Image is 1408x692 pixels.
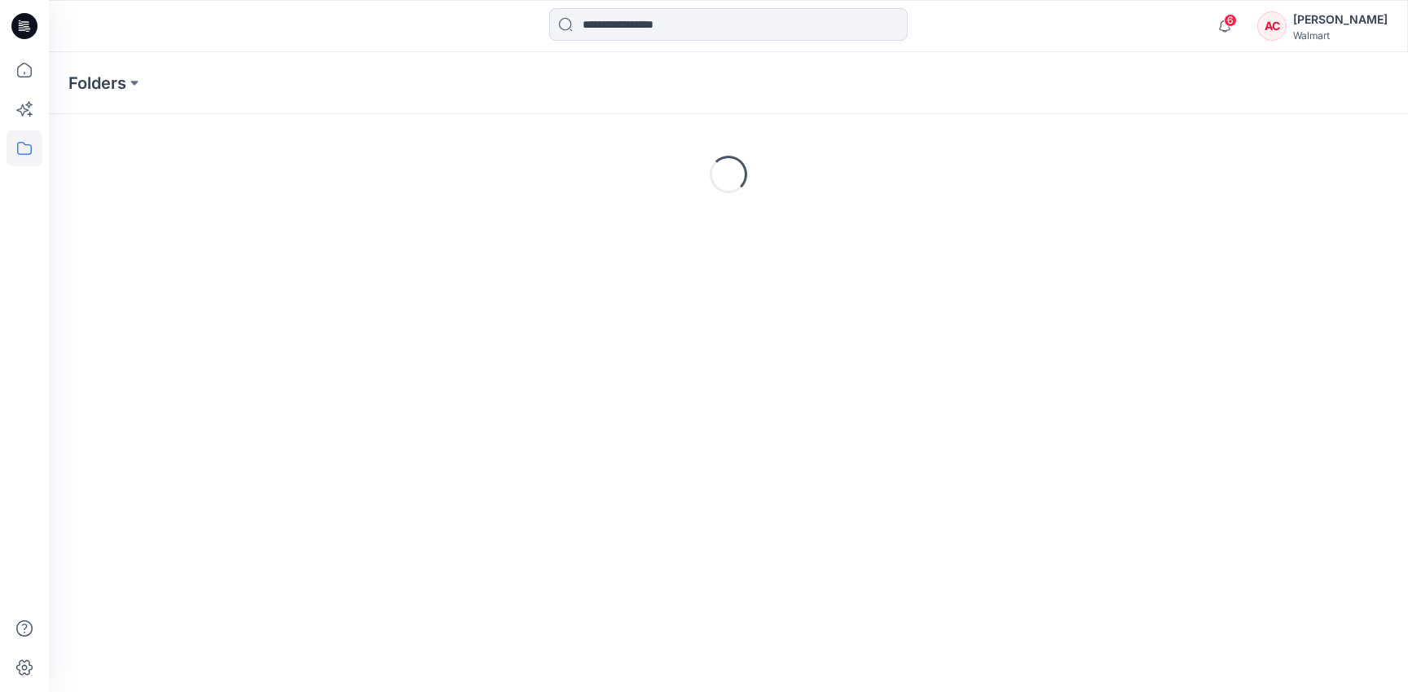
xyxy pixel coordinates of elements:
[1224,14,1237,27] span: 6
[1293,29,1388,42] div: Walmart
[68,72,126,95] a: Folders
[1257,11,1287,41] div: AC
[1293,10,1388,29] div: [PERSON_NAME]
